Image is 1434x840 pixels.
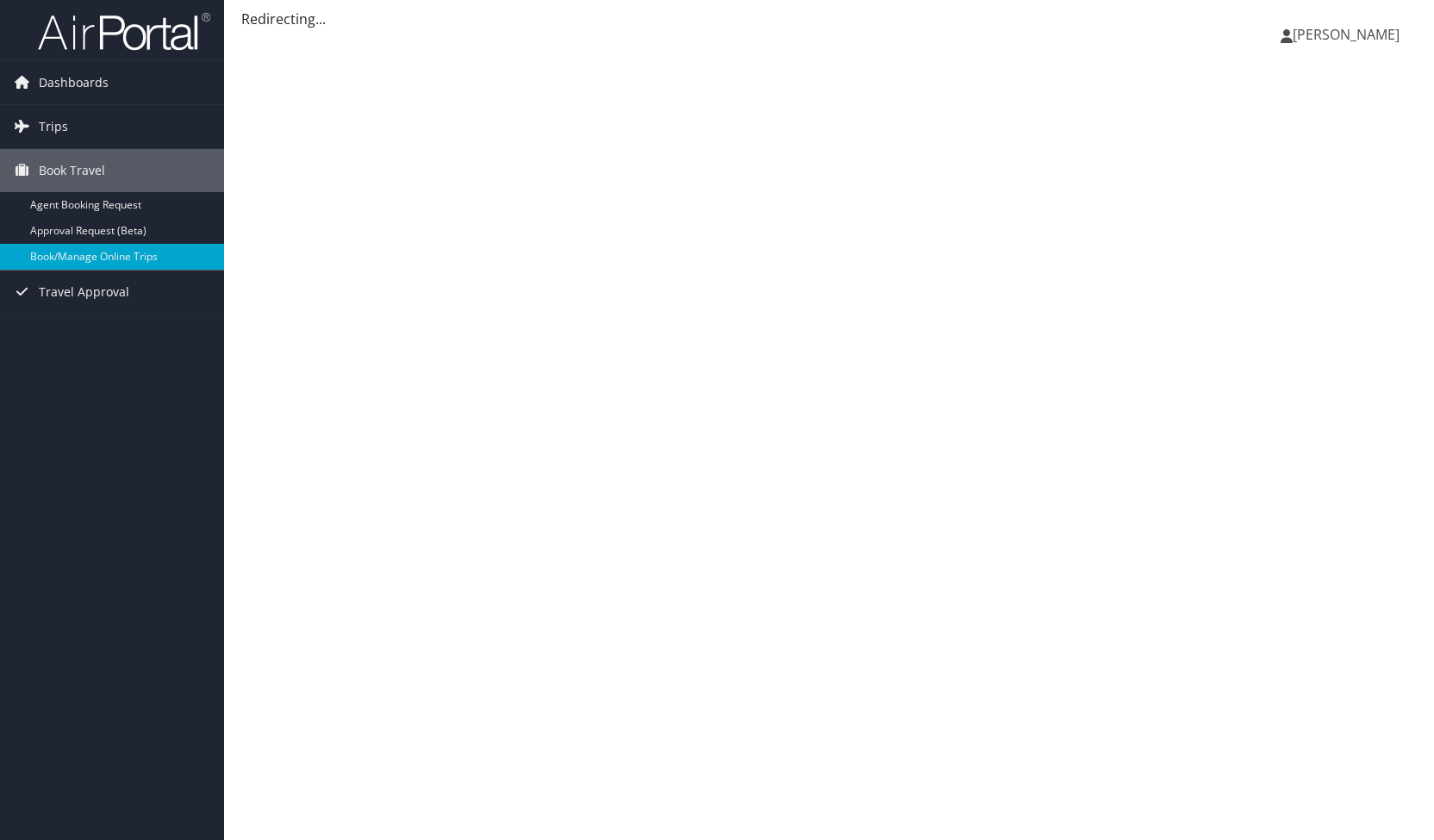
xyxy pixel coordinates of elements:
img: airportal-logo.png [38,11,210,52]
span: Dashboards [39,61,109,104]
div: Redirecting... [241,9,1417,29]
span: Trips [39,105,68,148]
span: Book Travel [39,149,105,192]
span: Travel Approval [39,271,129,314]
a: [PERSON_NAME] [1281,9,1417,60]
span: [PERSON_NAME] [1293,25,1400,44]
